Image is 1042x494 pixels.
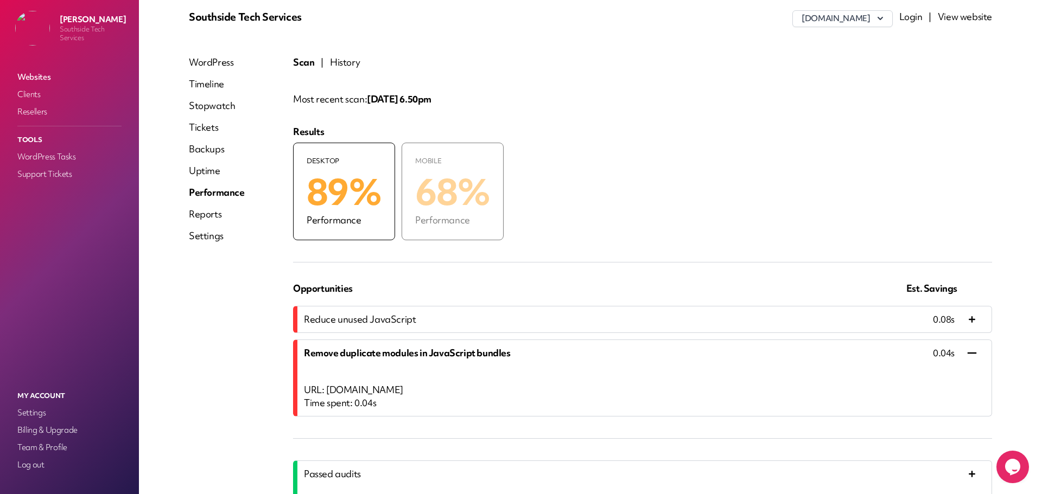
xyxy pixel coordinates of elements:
[15,405,124,420] a: Settings
[15,166,124,182] a: Support Tickets
[15,389,124,403] p: My Account
[15,69,124,85] a: Websites
[307,166,382,218] p: 89%
[189,10,456,23] p: Southside Tech Services
[304,396,985,409] p: Time spent: 0.04s
[189,186,245,199] a: Performance
[60,25,130,42] p: Southside Tech Services
[415,156,490,166] p: Mobile
[899,10,923,23] a: Login
[307,214,382,227] p: Performance
[15,457,124,472] a: Log out
[60,14,130,25] p: [PERSON_NAME]
[304,467,361,480] span: Passed audits
[933,347,955,360] span: 0.04s
[189,121,245,134] a: Tickets
[15,149,124,164] a: WordPress Tasks
[996,451,1031,483] iframe: chat widget
[15,440,124,455] a: Team & Profile
[321,56,323,69] p: |
[293,56,314,69] button: Scan
[307,156,382,166] p: Desktop
[792,10,892,27] button: [DOMAIN_NAME]
[15,87,124,102] a: Clients
[189,208,245,221] a: Reports
[415,166,490,218] p: 68%
[929,10,931,23] span: |
[293,282,871,295] div: Opportunities
[304,383,985,396] p: URL: [DOMAIN_NAME]
[293,125,504,138] p: Results
[938,10,992,23] a: View website
[15,133,124,147] p: Tools
[304,313,416,325] span: Reduce unused JavaScript
[415,214,490,227] p: Performance
[933,313,955,326] span: 0.08s
[189,229,245,242] a: Settings
[304,347,511,359] span: Remove duplicate modules in JavaScript bundles
[293,93,992,106] p: Most recent scan:
[189,78,245,91] a: Timeline
[189,143,245,156] a: Backups
[871,282,957,295] div: Est. Savings
[15,422,124,438] a: Billing & Upgrade
[367,93,431,105] span: [DATE] 6.50pm
[189,99,245,112] a: Stopwatch
[330,56,360,69] button: History
[189,164,245,177] a: Uptime
[189,56,245,69] a: WordPress
[15,104,124,119] a: Resellers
